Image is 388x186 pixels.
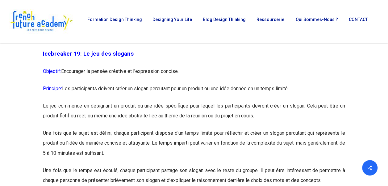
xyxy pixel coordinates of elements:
a: Qui sommes-nous ? [293,17,340,26]
a: Designing Your Life [149,17,194,26]
p: Le jeu commence en désignant un produit ou une idée spécifique pour lequel les participants devro... [43,101,345,128]
span: Objectif: [43,68,61,74]
p: Une fois que le sujet est défini, chaque participant dispose d’un temps limité pour réfléchir et ... [43,128,345,165]
a: Ressourcerie [253,17,286,26]
span: Principe: [43,86,62,91]
a: Blog Design Thinking [200,17,247,26]
span: Blog Design Thinking [203,17,246,22]
strong: Icebreaker 19: Le jeu des slogans [43,50,133,57]
span: Formation Design Thinking [87,17,142,22]
span: Qui sommes-nous ? [296,17,338,22]
a: CONTACT [346,17,370,26]
span: Designing Your Life [152,17,192,22]
p: Encourager la pensée créative et l’expression concise. [43,66,345,84]
p: Les participants doivent créer un slogan percutant pour un produit ou une idée donnée en un temps... [43,84,345,101]
span: Ressourcerie [257,17,284,22]
img: French Future Academy [9,9,74,34]
span: CONTACT [349,17,368,22]
a: Formation Design Thinking [84,17,143,26]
